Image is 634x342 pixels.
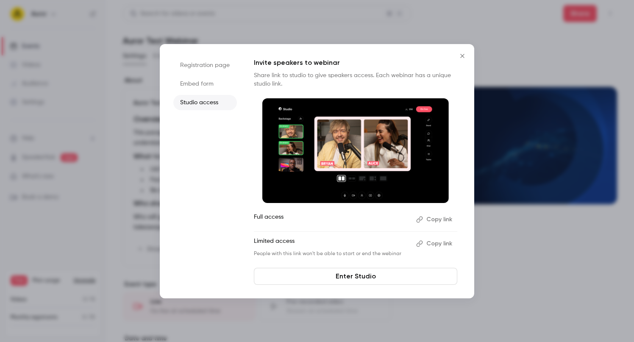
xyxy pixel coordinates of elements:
[173,76,237,92] li: Embed form
[254,71,457,88] p: Share link to studio to give speakers access. Each webinar has a unique studio link.
[262,98,449,203] img: Invite speakers to webinar
[254,250,409,257] p: People with this link won't be able to start or end the webinar
[454,47,471,64] button: Close
[254,58,457,68] p: Invite speakers to webinar
[173,58,237,73] li: Registration page
[413,237,457,250] button: Copy link
[254,237,409,250] p: Limited access
[413,213,457,226] button: Copy link
[254,268,457,285] a: Enter Studio
[173,95,237,110] li: Studio access
[254,213,409,226] p: Full access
